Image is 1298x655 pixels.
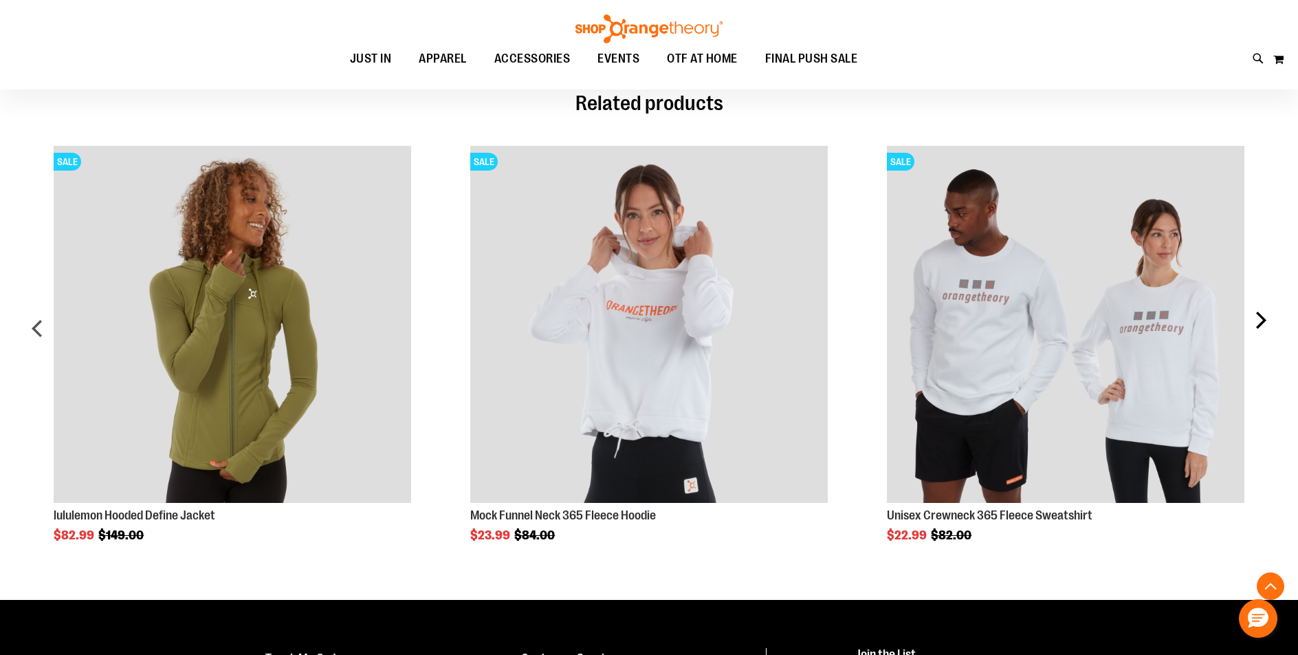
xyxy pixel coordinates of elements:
[350,43,392,74] span: JUST IN
[751,43,872,74] a: FINAL PUSH SALE
[1246,125,1274,541] div: next
[54,146,410,505] a: Product Page Link
[98,528,146,542] span: $149.00
[54,528,96,542] span: $82.99
[584,43,653,75] a: EVENTS
[470,146,827,503] img: Product image for Mock Funnel Neck 365 Fleece Hoodie
[481,43,584,75] a: ACCESSORIES
[470,153,498,171] span: SALE
[54,153,81,171] span: SALE
[597,43,639,74] span: EVENTS
[931,528,973,542] span: $82.00
[419,43,467,74] span: APPAREL
[470,146,827,505] a: Product Page Link
[765,43,858,74] span: FINAL PUSH SALE
[887,153,914,171] span: SALE
[470,508,656,522] a: Mock Funnel Neck 365 Fleece Hoodie
[575,92,723,115] span: Related products
[887,528,929,542] span: $22.99
[887,146,1244,505] a: Product Page Link
[887,146,1244,503] img: Product image for Unisex Crewneck 365 Fleece Sweatshirt
[573,14,725,43] img: Shop Orangetheory
[470,528,512,542] span: $23.99
[54,508,215,522] a: lululemon Hooded Define Jacket
[1257,572,1284,600] button: Back To Top
[54,146,410,503] img: Product image for lululemon Hooded Define Jacket
[887,508,1092,522] a: Unisex Crewneck 365 Fleece Sweatshirt
[336,43,406,75] a: JUST IN
[24,125,52,541] div: prev
[667,43,738,74] span: OTF AT HOME
[1239,599,1277,638] button: Hello, have a question? Let’s chat.
[514,528,557,542] span: $84.00
[405,43,481,75] a: APPAREL
[653,43,751,75] a: OTF AT HOME
[494,43,571,74] span: ACCESSORIES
